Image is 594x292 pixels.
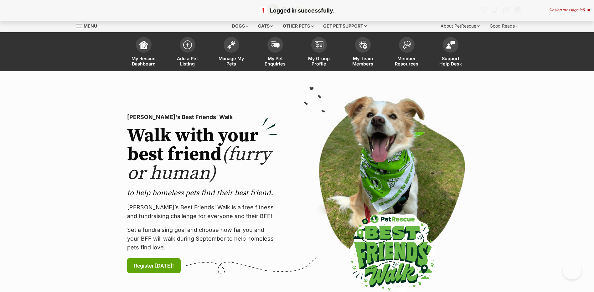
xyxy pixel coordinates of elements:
div: About PetRescue [436,20,484,32]
iframe: Help Scout Beacon - Open [563,261,581,279]
div: Cats [254,20,277,32]
img: team-members-icon-5396bd8760b3fe7c0b43da4ab00e1e3bb1a5d9ba89233759b79545d2d3fc5d0d.svg [359,41,367,49]
div: Dogs [228,20,253,32]
div: Good Reads [485,20,523,32]
div: Get pet support [319,20,371,32]
span: Manage My Pets [217,56,245,66]
span: Add a Pet Listing [173,56,202,66]
span: My Group Profile [305,56,333,66]
div: Other pets [278,20,318,32]
a: Support Help Desk [429,34,473,71]
p: Set a fundraising goal and choose how far you and your BFF will walk during September to help hom... [127,226,277,252]
img: member-resources-icon-8e73f808a243e03378d46382f2149f9095a855e16c252ad45f914b54edf8863c.svg [402,40,411,49]
a: Register [DATE]! [127,258,181,273]
a: My Group Profile [297,34,341,71]
p: to help homeless pets find their best friend. [127,188,277,198]
img: group-profile-icon-3fa3cf56718a62981997c0bc7e787c4b2cf8bcc04b72c1350f741eb67cf2f40e.svg [315,41,323,49]
p: [PERSON_NAME]'s Best Friends' Walk [127,113,277,122]
img: help-desk-icon-fdf02630f3aa405de69fd3d07c3f3aa587a6932b1a1747fa1d2bba05be0121f9.svg [446,41,455,49]
img: manage-my-pets-icon-02211641906a0b7f246fdf0571729dbe1e7629f14944591b6c1af311fb30b64b.svg [227,41,236,49]
img: pet-enquiries-icon-7e3ad2cf08bfb03b45e93fb7055b45f3efa6380592205ae92323e6603595dc1f.svg [271,41,280,48]
span: My Team Members [349,56,377,66]
h2: Walk with your best friend [127,127,277,183]
a: Add a Pet Listing [166,34,209,71]
span: My Pet Enquiries [261,56,289,66]
a: My Rescue Dashboard [122,34,166,71]
a: My Pet Enquiries [253,34,297,71]
img: add-pet-listing-icon-0afa8454b4691262ce3f59096e99ab1cd57d4a30225e0717b998d2c9b9846f56.svg [183,40,192,49]
span: (furry or human) [127,143,271,185]
span: Member Resources [393,56,421,66]
p: [PERSON_NAME]’s Best Friends' Walk is a free fitness and fundraising challenge for everyone and t... [127,203,277,221]
span: Register [DATE]! [134,262,174,269]
span: Support Help Desk [436,56,465,66]
a: My Team Members [341,34,385,71]
a: Manage My Pets [209,34,253,71]
img: dashboard-icon-eb2f2d2d3e046f16d808141f083e7271f6b2e854fb5c12c21221c1fb7104beca.svg [139,40,148,49]
a: Member Resources [385,34,429,71]
span: Menu [84,23,97,29]
a: Menu [76,20,101,31]
span: My Rescue Dashboard [130,56,158,66]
